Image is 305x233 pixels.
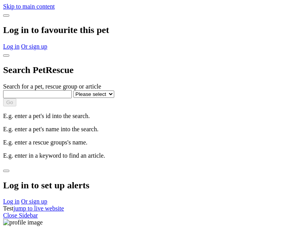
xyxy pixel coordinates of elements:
h2: Search PetRescue [3,65,302,75]
button: close [3,54,9,57]
div: Dialog Window - Close (Press escape to close) [3,165,302,205]
a: Or sign up [21,198,47,205]
button: close [3,170,9,172]
a: Or sign up [21,43,47,50]
img: profile image [3,219,43,226]
button: close [3,14,9,17]
h2: Log in to favourite this pet [3,25,302,35]
p: E.g. enter in a keyword to find an article. [3,152,302,159]
button: Go [3,98,16,106]
p: E.g. enter a rescue groups's name. [3,139,302,146]
a: Log in [3,198,19,205]
a: jump to live website [13,205,64,212]
div: Dialog Window - Close (Press escape to close) [3,10,302,50]
div: Test [3,205,302,212]
a: Close Sidebar [3,212,38,219]
p: E.g. enter a pet's id into the search. [3,113,302,120]
a: Log in [3,43,19,50]
div: Dialog Window - Close (Press escape to close) [3,50,302,159]
label: Search for a pet, rescue group or article [3,83,101,90]
a: Skip to main content [3,3,55,10]
p: E.g. enter a pet's name into the search. [3,126,302,133]
h2: Log in to set up alerts [3,180,302,191]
